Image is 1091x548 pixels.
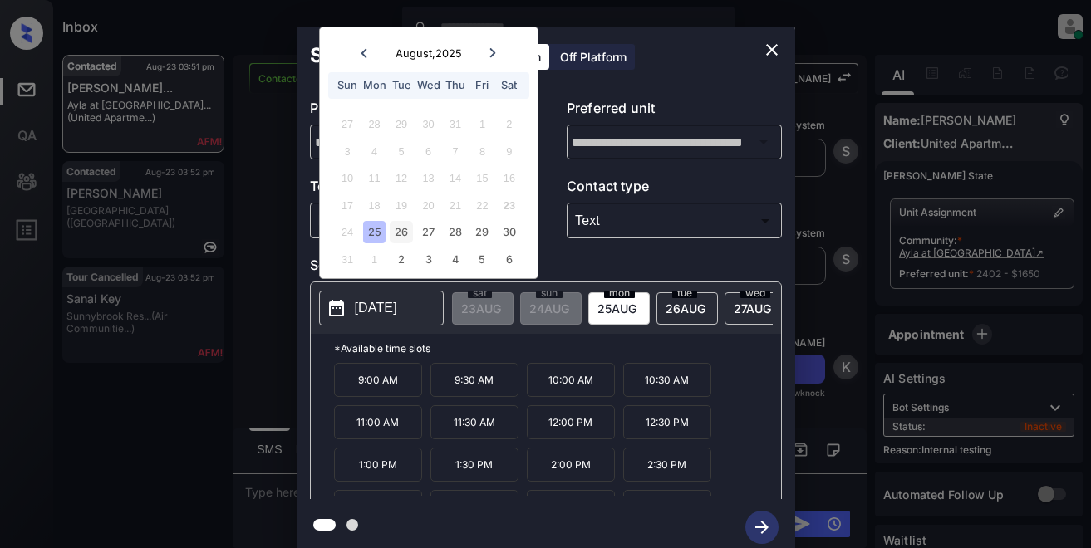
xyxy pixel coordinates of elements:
[623,448,711,482] p: 2:30 PM
[355,298,397,318] p: [DATE]
[604,288,635,298] span: mon
[471,167,494,189] div: Not available Friday, August 15th, 2025
[623,490,711,524] p: 4:30 PM
[444,140,466,163] div: Not available Thursday, August 7th, 2025
[498,221,520,243] div: Choose Saturday, August 30th, 2025
[623,363,711,397] p: 10:30 AM
[498,113,520,135] div: Not available Saturday, August 2nd, 2025
[623,405,711,439] p: 12:30 PM
[363,221,386,243] div: Choose Monday, August 25th, 2025
[390,167,412,189] div: Not available Tuesday, August 12th, 2025
[363,140,386,163] div: Not available Monday, August 4th, 2025
[310,98,525,125] p: Preferred community
[571,207,778,234] div: Text
[498,248,520,271] div: Choose Saturday, September 6th, 2025
[417,221,440,243] div: Choose Wednesday, August 27th, 2025
[597,301,636,316] span: 25 AUG
[363,74,386,96] div: Mon
[430,490,518,524] p: 3:30 PM
[444,194,466,217] div: Not available Thursday, August 21st, 2025
[734,301,771,316] span: 27 AUG
[444,167,466,189] div: Not available Thursday, August 14th, 2025
[319,291,444,325] button: [DATE]
[552,44,635,70] div: Off Platform
[390,113,412,135] div: Not available Tuesday, July 29th, 2025
[588,292,650,325] div: date-select
[390,194,412,217] div: Not available Tuesday, August 19th, 2025
[430,363,518,397] p: 9:30 AM
[334,363,422,397] p: 9:00 AM
[430,448,518,482] p: 1:30 PM
[337,248,359,271] div: Not available Sunday, August 31st, 2025
[444,113,466,135] div: Not available Thursday, July 31st, 2025
[567,98,782,125] p: Preferred unit
[334,490,422,524] p: 3:00 PM
[310,176,525,203] p: Tour type
[755,33,789,66] button: close
[314,207,521,234] div: In Person
[297,27,466,85] h2: Schedule Tour
[334,405,422,439] p: 11:00 AM
[334,448,422,482] p: 1:00 PM
[363,167,386,189] div: Not available Monday, August 11th, 2025
[471,194,494,217] div: Not available Friday, August 22nd, 2025
[363,194,386,217] div: Not available Monday, August 18th, 2025
[527,363,615,397] p: 10:00 AM
[363,113,386,135] div: Not available Monday, July 28th, 2025
[310,255,782,281] p: Select slot
[444,248,466,271] div: Choose Thursday, September 4th, 2025
[417,248,440,271] div: Choose Wednesday, September 3rd, 2025
[417,167,440,189] div: Not available Wednesday, August 13th, 2025
[390,140,412,163] div: Not available Tuesday, August 5th, 2025
[337,221,359,243] div: Not available Sunday, August 24th, 2025
[337,167,359,189] div: Not available Sunday, August 10th, 2025
[672,288,697,298] span: tue
[390,74,412,96] div: Tue
[325,111,532,273] div: month 2025-08
[498,140,520,163] div: Not available Saturday, August 9th, 2025
[337,140,359,163] div: Not available Sunday, August 3rd, 2025
[363,248,386,271] div: Not available Monday, September 1st, 2025
[444,74,466,96] div: Thu
[666,301,705,316] span: 26 AUG
[498,74,520,96] div: Sat
[337,113,359,135] div: Not available Sunday, July 27th, 2025
[567,176,782,203] p: Contact type
[527,448,615,482] p: 2:00 PM
[471,113,494,135] div: Not available Friday, August 1st, 2025
[471,221,494,243] div: Choose Friday, August 29th, 2025
[417,74,440,96] div: Wed
[527,405,615,439] p: 12:00 PM
[417,113,440,135] div: Not available Wednesday, July 30th, 2025
[337,194,359,217] div: Not available Sunday, August 17th, 2025
[656,292,718,325] div: date-select
[471,140,494,163] div: Not available Friday, August 8th, 2025
[471,74,494,96] div: Fri
[417,194,440,217] div: Not available Wednesday, August 20th, 2025
[527,490,615,524] p: 4:00 PM
[725,292,786,325] div: date-select
[337,74,359,96] div: Sun
[334,334,781,363] p: *Available time slots
[390,221,412,243] div: Choose Tuesday, August 26th, 2025
[444,221,466,243] div: Choose Thursday, August 28th, 2025
[498,167,520,189] div: Not available Saturday, August 16th, 2025
[430,405,518,439] p: 11:30 AM
[390,248,412,271] div: Choose Tuesday, September 2nd, 2025
[471,248,494,271] div: Choose Friday, September 5th, 2025
[498,194,520,217] div: Not available Saturday, August 23rd, 2025
[740,288,770,298] span: wed
[417,140,440,163] div: Not available Wednesday, August 6th, 2025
